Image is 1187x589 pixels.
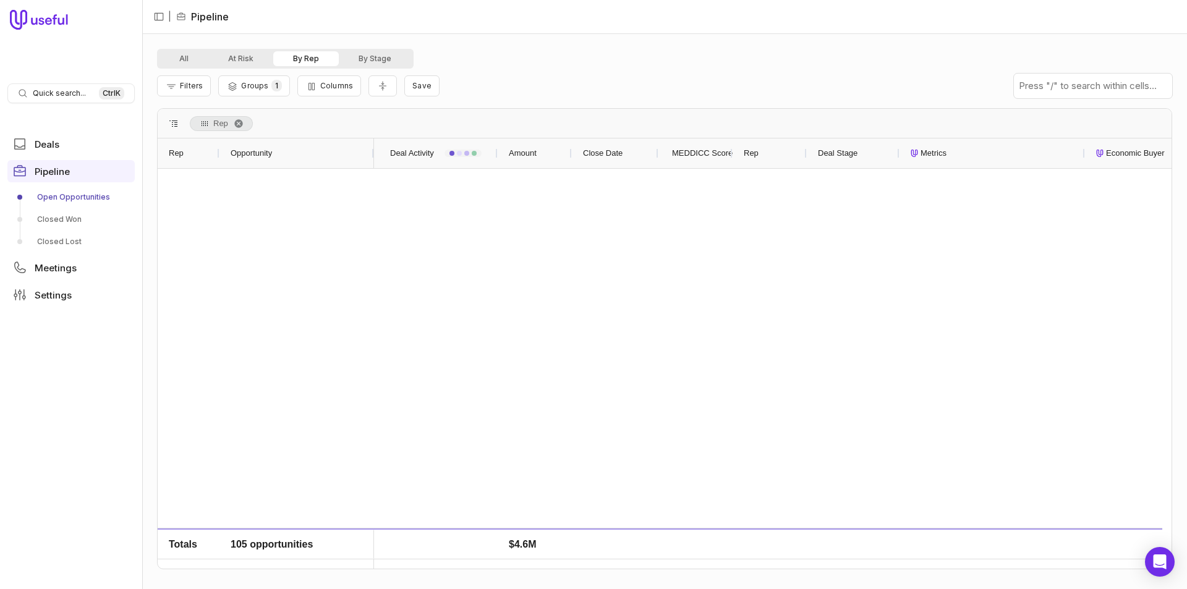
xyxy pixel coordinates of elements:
button: Columns [297,75,361,96]
span: Groups [241,81,268,90]
span: Economic Buyer [1106,146,1165,161]
span: Deals [35,140,59,149]
span: MEDDICC Score [672,146,733,161]
span: Rep. Press ENTER to sort. Press DELETE to remove [190,116,253,131]
div: Open Intercom Messenger [1145,547,1175,577]
button: Filter Pipeline [157,75,211,96]
span: Rep [169,146,184,161]
button: At Risk [208,51,273,66]
div: MEDDICC Score [670,138,721,168]
a: Closed Lost [7,232,135,252]
button: By Stage [339,51,411,66]
span: Rep [213,116,228,131]
a: Settings [7,284,135,306]
button: Group Pipeline [218,75,289,96]
input: Press "/" to search within cells... [1014,74,1172,98]
span: Meetings [35,263,77,273]
kbd: Ctrl K [99,87,124,100]
span: Close Date [583,146,623,161]
span: 1 [271,80,282,91]
button: Create a new saved view [404,75,440,96]
span: Quick search... [33,88,86,98]
span: Opportunity [231,146,272,161]
a: Deals [7,133,135,155]
span: Pipeline [35,167,70,176]
div: Row Groups [190,116,253,131]
span: Filters [180,81,203,90]
span: Amount [509,146,537,161]
span: Settings [35,290,72,300]
button: Collapse sidebar [150,7,168,26]
button: All [160,51,208,66]
a: Closed Won [7,210,135,229]
a: Pipeline [7,160,135,182]
span: Deal Stage [818,146,857,161]
span: | [168,9,171,24]
span: Metrics [921,146,947,161]
li: Pipeline [176,9,229,24]
span: Columns [320,81,353,90]
button: By Rep [273,51,339,66]
span: Rep [744,146,759,161]
div: Pipeline submenu [7,187,135,252]
span: Save [412,81,432,90]
a: Meetings [7,256,135,279]
button: Collapse all rows [368,75,397,97]
span: Deal Activity [390,146,434,161]
div: Metrics [911,138,1074,168]
a: Open Opportunities [7,187,135,207]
